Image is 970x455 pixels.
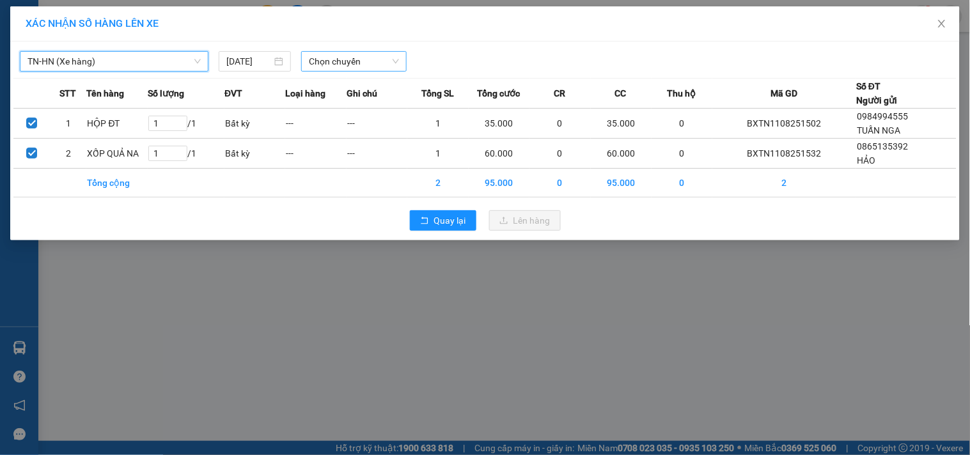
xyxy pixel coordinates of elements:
td: BXTN1108251532 [712,139,856,169]
span: close [937,19,947,29]
span: down [176,153,184,161]
td: / 1 [148,139,224,169]
span: down [176,123,184,131]
td: 60.000 [591,139,652,169]
td: Bất kỳ [224,139,285,169]
td: 1 [407,109,468,139]
span: Chọn chuyến [309,52,399,71]
td: 35.000 [591,109,652,139]
td: 0 [529,169,590,197]
td: 35.000 [469,109,529,139]
span: Decrease Value [173,153,187,160]
span: Tổng cước [477,86,520,100]
span: TN-HN (Xe hàng) [27,52,201,71]
td: HỘP ĐT [86,109,147,139]
td: 1 [407,139,468,169]
td: 95.000 [469,169,529,197]
td: BXTN1108251502 [712,109,856,139]
td: --- [285,109,346,139]
span: TUẤN NGA [857,125,900,135]
span: Increase Value [173,146,187,153]
span: ĐVT [224,86,242,100]
td: XỐP QUẢ NA [86,139,147,169]
span: Tổng SL [421,86,454,100]
span: CR [554,86,565,100]
td: 1 [50,109,86,139]
button: rollbackQuay lại [410,210,476,231]
span: Thu hộ [668,86,696,100]
span: HẢO [857,155,875,166]
span: Loại hàng [285,86,325,100]
span: 0865135392 [857,141,908,151]
span: XÁC NHẬN SỐ HÀNG LÊN XE [26,17,159,29]
span: Increase Value [173,116,187,123]
span: Decrease Value [173,123,187,130]
span: Quay lại [434,213,466,227]
td: 2 [50,139,86,169]
td: 0 [652,139,712,169]
td: 95.000 [591,169,652,197]
span: CC [615,86,627,100]
td: Bất kỳ [224,109,285,139]
button: Close [924,6,960,42]
span: up [176,147,184,155]
span: Mã GD [771,86,797,100]
td: --- [347,109,407,139]
td: / 1 [148,109,224,139]
span: STT [59,86,76,100]
input: 11/08/2025 [226,54,272,68]
span: Ghi chú [347,86,377,100]
td: 0 [529,109,590,139]
td: Tổng cộng [86,169,147,197]
div: Số ĐT Người gửi [856,79,897,107]
span: rollback [420,216,429,226]
span: 0984994555 [857,111,908,121]
td: --- [347,139,407,169]
td: 2 [407,169,468,197]
span: Số lượng [148,86,184,100]
span: Tên hàng [86,86,124,100]
td: 60.000 [469,139,529,169]
td: 0 [652,109,712,139]
td: 0 [529,139,590,169]
span: up [176,117,184,125]
td: --- [285,139,346,169]
td: 0 [652,169,712,197]
td: 2 [712,169,856,197]
button: uploadLên hàng [489,210,561,231]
